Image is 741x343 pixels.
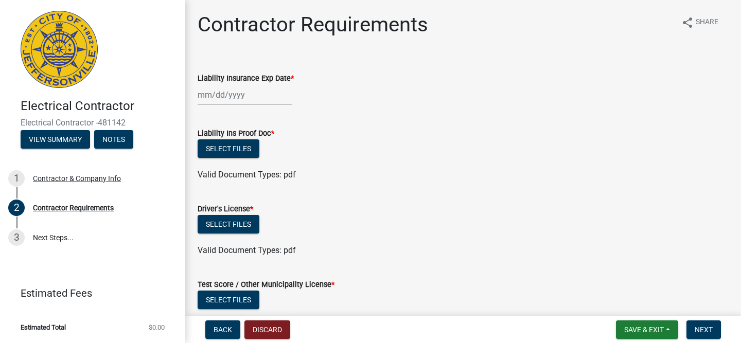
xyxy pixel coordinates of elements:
[198,291,259,309] button: Select files
[198,75,294,82] label: Liability Insurance Exp Date
[33,175,121,182] div: Contractor & Company Info
[94,130,133,149] button: Notes
[21,118,165,128] span: Electrical Contractor -481142
[8,170,25,187] div: 1
[198,206,253,213] label: Driver's License
[244,320,290,339] button: Discard
[198,215,259,233] button: Select files
[198,139,259,158] button: Select files
[94,136,133,144] wm-modal-confirm: Notes
[673,12,727,32] button: shareShare
[21,99,177,114] h4: Electrical Contractor
[198,281,334,288] label: Test Score / Other Municipality License
[198,130,274,137] label: Liability Ins Proof Doc
[8,283,169,303] a: Estimated Fees
[21,136,90,144] wm-modal-confirm: Summary
[198,12,428,37] h1: Contractor Requirements
[21,324,66,331] span: Estimated Total
[198,170,296,179] span: Valid Document Types: pdf
[214,326,232,334] span: Back
[33,204,114,211] div: Contractor Requirements
[8,229,25,246] div: 3
[624,326,664,334] span: Save & Exit
[681,16,694,29] i: share
[21,130,90,149] button: View Summary
[8,200,25,216] div: 2
[205,320,240,339] button: Back
[198,245,296,255] span: Valid Document Types: pdf
[686,320,721,339] button: Next
[21,11,98,88] img: City of Jeffersonville, Indiana
[696,16,718,29] span: Share
[149,324,165,331] span: $0.00
[695,326,713,334] span: Next
[198,84,292,105] input: mm/dd/yyyy
[616,320,678,339] button: Save & Exit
